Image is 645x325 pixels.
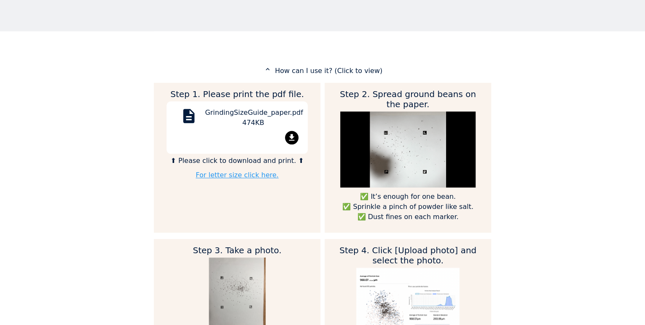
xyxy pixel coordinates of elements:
mat-icon: description [179,108,199,128]
h2: Step 4. Click [Upload photo] and select the photo. [337,245,478,265]
h2: Step 2. Spread ground beans on the paper. [337,89,478,109]
h2: Step 3. Take a photo. [167,245,308,255]
p: ✅ It’s enough for one bean. ✅ Sprinkle a pinch of powder like salt. ✅ Dust fines on each marker. [337,192,478,222]
p: ⬆ Please click to download and print. ⬆ [167,156,308,166]
img: guide [340,111,476,187]
mat-icon: expand_less [263,65,273,73]
p: How can I use it? (Click to view) [154,65,491,76]
div: GrindingSizeGuide_paper.pdf 474KB [205,108,301,131]
a: For letter size click here. [196,171,279,179]
h2: Step 1. Please print the pdf file. [167,89,308,99]
mat-icon: file_download [285,131,298,144]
